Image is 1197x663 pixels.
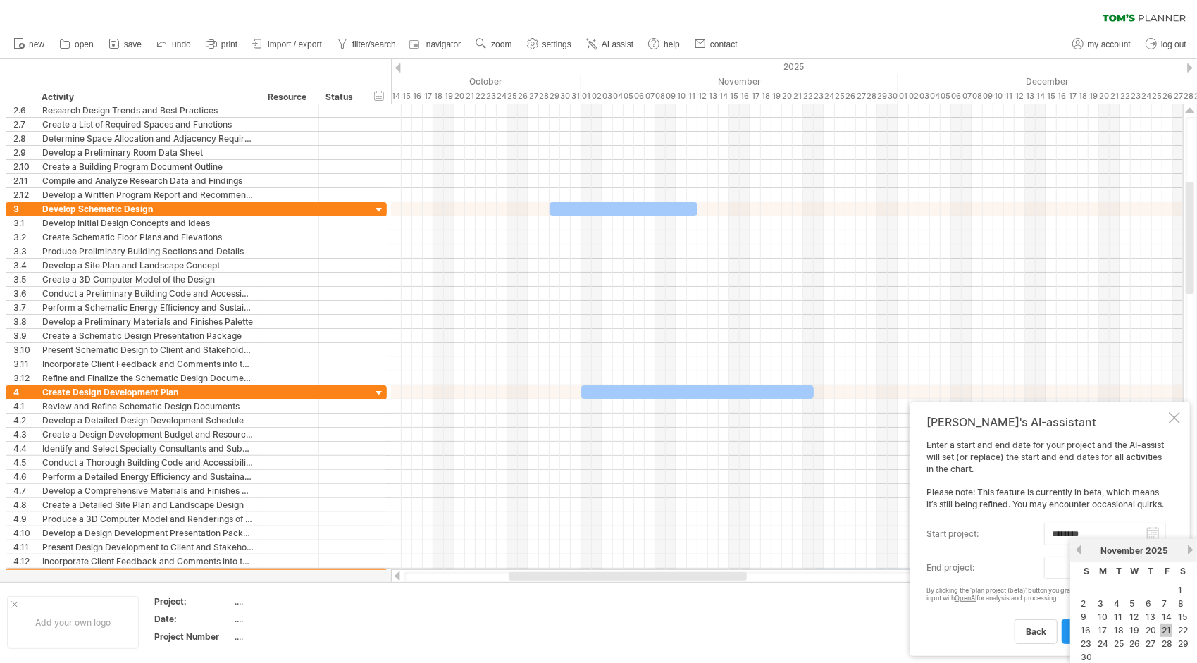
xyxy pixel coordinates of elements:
[1160,637,1174,650] a: 28
[708,89,719,104] div: Thursday, 13 November 2025
[42,343,254,357] div: Present Schematic Design to Client and Stakeholders
[42,442,254,455] div: Identify and Select Specialty Consultants and Subcontractors
[919,89,930,104] div: Wednesday, 3 December 2025
[154,595,232,607] div: Project:
[13,146,35,159] div: 2.9
[926,523,1044,545] label: start project:
[472,35,516,54] a: zoom
[729,89,740,104] div: Saturday, 15 November 2025
[771,89,782,104] div: Wednesday, 19 November 2025
[930,89,941,104] div: Thursday, 4 December 2025
[13,456,35,469] div: 4.5
[352,39,396,49] span: filter/search
[1162,89,1173,104] div: Friday, 26 December 2025
[1026,626,1046,637] span: back
[1099,566,1107,576] span: Monday
[664,39,680,49] span: help
[13,569,35,582] div: 5
[13,540,35,554] div: 4.11
[13,273,35,286] div: 3.5
[697,89,708,104] div: Wednesday, 12 November 2025
[42,273,254,286] div: Create a 3D Computer Model of the Design
[491,39,511,49] span: zoom
[691,35,742,54] a: contact
[1099,89,1110,104] div: Saturday, 20 December 2025
[221,39,237,49] span: print
[42,259,254,272] div: Develop a Site Plan and Landscape Concept
[42,174,254,187] div: Compile and Analyze Research Data and Findings
[42,216,254,230] div: Develop Initial Design Concepts and Ideas
[13,470,35,483] div: 4.6
[1112,610,1124,624] a: 11
[1084,566,1089,576] span: Sunday
[710,39,738,49] span: contact
[1015,89,1025,104] div: Friday, 12 December 2025
[1160,624,1172,637] a: 21
[42,146,254,159] div: Develop a Preliminary Room Data Sheet
[29,39,44,49] span: new
[42,470,254,483] div: Perform a Detailed Energy Efficiency and Sustainability Analysis
[1160,597,1168,610] a: 7
[42,484,254,497] div: Develop a Comprehensive Materials and Finishes Palette
[13,230,35,244] div: 3.2
[676,89,687,104] div: Monday, 10 November 2025
[333,35,400,54] a: filter/search
[1177,624,1189,637] a: 22
[1148,566,1154,576] span: Thursday
[518,89,528,104] div: Sunday, 26 October 2025
[1079,610,1088,624] a: 9
[571,89,581,104] div: Friday, 31 October 2025
[1079,637,1093,650] a: 23
[42,357,254,371] div: Incorporate Client Feedback and Comments into the Design
[254,74,581,89] div: October 2025
[507,89,518,104] div: Saturday, 25 October 2025
[1025,89,1036,104] div: Saturday, 13 December 2025
[42,456,254,469] div: Conduct a Thorough Building Code and Accessibility Review
[1131,566,1139,576] span: Wednesday
[154,631,232,643] div: Project Number
[1096,597,1105,610] a: 3
[1160,610,1173,624] a: 14
[42,118,254,131] div: Create a List of Required Spaces and Functions
[1184,89,1194,104] div: Sunday, 28 December 2025
[1144,637,1157,650] a: 27
[42,414,254,427] div: Develop a Detailed Design Development Schedule
[1079,597,1087,610] a: 2
[926,587,1166,602] div: By clicking the 'plan project (beta)' button you grant us permission to share your input with for...
[75,39,94,49] span: open
[613,89,624,104] div: Tuesday, 4 November 2025
[42,90,253,104] div: Activity
[268,39,322,49] span: import / export
[666,89,676,104] div: Sunday, 9 November 2025
[7,596,139,649] div: Add your own logo
[42,104,254,117] div: Research Design Trends and Best Practices
[539,89,550,104] div: Tuesday, 28 October 2025
[1165,566,1170,576] span: Friday
[423,89,433,104] div: Friday, 17 October 2025
[1089,89,1099,104] div: Friday, 19 December 2025
[42,554,254,568] div: Incorporate Client Feedback and Comments into the Design Development Plan
[1142,35,1191,54] a: log out
[13,442,35,455] div: 4.4
[42,188,254,202] div: Develop a Written Program Report and Recommendations
[528,89,539,104] div: Monday, 27 October 2025
[898,89,909,104] div: Monday, 1 December 2025
[1128,637,1141,650] a: 26
[1173,89,1184,104] div: Saturday, 27 December 2025
[1144,610,1157,624] a: 13
[1088,39,1131,49] span: my account
[1177,583,1184,597] a: 1
[1128,597,1136,610] a: 5
[1128,610,1140,624] a: 12
[42,428,254,441] div: Create a Design Development Budget and Resource Plan
[13,174,35,187] div: 2.11
[824,89,835,104] div: Monday, 24 November 2025
[602,89,613,104] div: Monday, 3 November 2025
[1004,89,1015,104] div: Thursday, 11 December 2025
[13,399,35,413] div: 4.1
[13,512,35,526] div: 4.9
[1036,89,1046,104] div: Sunday, 14 December 2025
[750,89,761,104] div: Monday, 17 November 2025
[856,89,867,104] div: Thursday, 27 November 2025
[13,315,35,328] div: 3.8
